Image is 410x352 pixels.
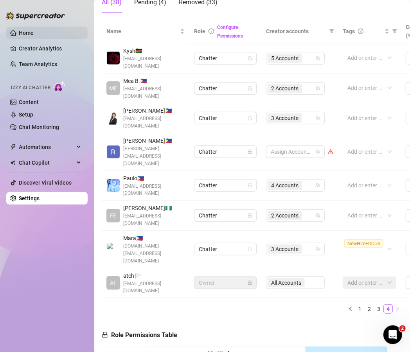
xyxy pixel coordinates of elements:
span: atch 🏳️ [123,271,185,280]
span: Kysh 🇰🇪 [123,47,185,55]
span: Chatter [199,52,252,64]
span: lock [248,56,252,61]
span: NewHireFOCUS [344,239,383,248]
a: 1 [356,305,364,313]
img: Brian Cruzgarcia [107,145,120,158]
a: Settings [19,195,40,201]
span: lock [248,116,252,120]
img: Kysh [107,52,120,65]
span: Chatter [199,112,252,124]
span: 2 Accounts [271,211,299,220]
span: lock [102,332,108,338]
span: 5 Accounts [268,54,302,63]
img: Mara [107,243,120,256]
span: Tags [343,27,355,36]
a: Content [19,99,39,105]
span: lock [248,247,252,251]
a: Team Analytics [19,61,57,67]
span: team [316,86,320,91]
span: lock [248,213,252,218]
span: 3 Accounts [268,113,302,123]
span: team [316,149,320,154]
span: lock [248,280,252,285]
span: Automations [19,141,74,153]
span: Paulo 🇵🇭 [123,174,185,183]
a: Setup [19,111,33,118]
span: filter [391,25,399,37]
span: filter [392,29,397,34]
span: [PERSON_NAME] 🇵🇭 [123,106,185,115]
span: 4 Accounts [271,181,299,190]
li: Next Page [393,304,402,314]
span: warning [328,149,333,154]
span: Chat Copilot [19,156,74,169]
span: lock [248,183,252,188]
span: [PERSON_NAME] 🇳🇬 [123,204,185,212]
span: Chatter [199,180,252,191]
span: 2 [399,325,406,332]
span: info-circle [209,29,214,34]
span: 2 Accounts [268,211,302,220]
img: logo-BBDzfeDw.svg [6,12,65,20]
span: [EMAIL_ADDRESS][DOMAIN_NAME] [123,115,185,130]
span: AT [110,278,117,287]
span: right [395,307,400,311]
span: Mea B. 🇵🇭 [123,77,185,85]
span: Name [106,27,178,36]
span: Chatter [199,146,252,158]
span: [PERSON_NAME] 🇵🇭 [123,136,185,145]
a: Home [19,30,34,36]
a: Configure Permissions [217,25,243,39]
span: thunderbolt [10,144,16,150]
span: [EMAIL_ADDRESS][DOMAIN_NAME] [123,280,185,295]
span: ME [110,84,117,93]
span: question-circle [358,29,363,34]
th: Name [102,20,189,43]
h5: Role Permissions Table [102,330,177,340]
span: team [316,116,320,120]
button: left [346,304,355,314]
span: team [316,213,320,218]
img: AI Chatter [54,81,66,92]
a: Discover Viral Videos [19,180,72,186]
a: 4 [384,305,392,313]
span: [PERSON_NAME][EMAIL_ADDRESS][DOMAIN_NAME] [123,145,185,167]
span: 4 Accounts [268,181,302,190]
span: 3 Accounts [271,114,299,122]
span: team [316,247,320,251]
span: FE [110,211,117,220]
span: Mara 🇵🇭 [123,234,185,242]
span: 3 Accounts [268,244,302,254]
a: 3 [374,305,383,313]
span: Chatter [199,83,252,94]
span: 2 Accounts [268,84,302,93]
iframe: Intercom live chat [383,325,402,344]
span: [EMAIL_ADDRESS][DOMAIN_NAME] [123,212,185,227]
span: filter [329,29,334,34]
span: team [316,56,320,61]
span: team [316,183,320,188]
a: 2 [365,305,374,313]
span: [EMAIL_ADDRESS][DOMAIN_NAME] [123,55,185,70]
span: Chatter [199,210,252,221]
span: [EMAIL_ADDRESS][DOMAIN_NAME] [123,85,185,100]
span: filter [328,25,336,37]
img: Chat Copilot [10,160,15,165]
img: Jessa Cadiogan [107,112,120,125]
span: Role [194,28,205,34]
img: Paulo [107,179,120,192]
span: [EMAIL_ADDRESS][DOMAIN_NAME] [123,183,185,198]
span: Owner [199,277,252,289]
span: lock [248,86,252,91]
span: Chatter [199,243,252,255]
a: Creator Analytics [19,42,81,55]
span: 3 Accounts [271,245,299,253]
span: left [348,307,353,311]
span: Creator accounts [266,27,326,36]
li: 1 [355,304,365,314]
span: Izzy AI Chatter [11,84,50,92]
span: 2 Accounts [271,84,299,93]
span: 5 Accounts [271,54,299,63]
